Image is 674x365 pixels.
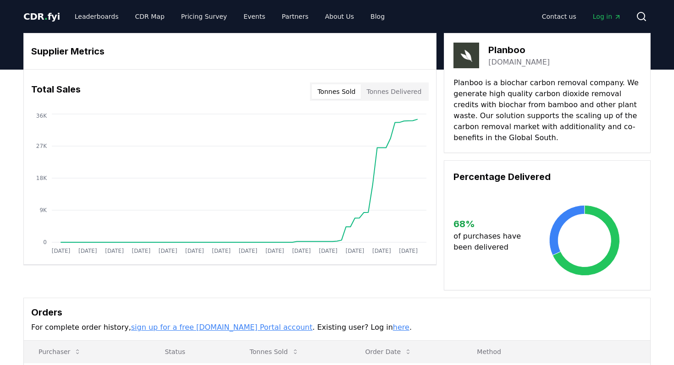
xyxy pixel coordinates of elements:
[265,248,284,254] tspan: [DATE]
[157,347,227,356] p: Status
[31,305,643,319] h3: Orders
[453,43,479,68] img: Planboo-logo
[31,44,429,58] h3: Supplier Metrics
[593,12,621,21] span: Log in
[78,248,97,254] tspan: [DATE]
[31,322,643,333] p: For complete order history, . Existing user? Log in .
[453,170,641,184] h3: Percentage Delivered
[312,84,361,99] button: Tonnes Sold
[399,248,418,254] tspan: [DATE]
[236,8,272,25] a: Events
[128,8,172,25] a: CDR Map
[363,8,392,25] a: Blog
[31,82,81,101] h3: Total Sales
[243,343,306,361] button: Tonnes Sold
[358,343,419,361] button: Order Date
[132,248,151,254] tspan: [DATE]
[488,43,550,57] h3: Planboo
[535,8,629,25] nav: Main
[159,248,177,254] tspan: [DATE]
[393,323,409,332] a: here
[131,323,313,332] a: sign up for a free [DOMAIN_NAME] Portal account
[185,248,204,254] tspan: [DATE]
[346,248,365,254] tspan: [DATE]
[275,8,316,25] a: Partners
[453,217,528,231] h3: 68 %
[361,84,427,99] button: Tonnes Delivered
[105,248,124,254] tspan: [DATE]
[453,231,528,253] p: of purchases have been delivered
[36,143,47,149] tspan: 27K
[44,11,48,22] span: .
[470,347,643,356] p: Method
[212,248,231,254] tspan: [DATE]
[36,113,47,119] tspan: 36K
[67,8,126,25] a: Leaderboards
[239,248,258,254] tspan: [DATE]
[67,8,392,25] nav: Main
[586,8,629,25] a: Log in
[174,8,234,25] a: Pricing Survey
[318,8,361,25] a: About Us
[23,11,60,22] span: CDR fyi
[52,248,71,254] tspan: [DATE]
[453,77,641,143] p: Planboo is a biochar carbon removal company. We generate high quality carbon dioxide removal cred...
[39,207,47,213] tspan: 9K
[372,248,391,254] tspan: [DATE]
[36,175,47,181] tspan: 18K
[488,57,550,68] a: [DOMAIN_NAME]
[31,343,88,361] button: Purchaser
[292,248,311,254] tspan: [DATE]
[43,239,47,245] tspan: 0
[319,248,337,254] tspan: [DATE]
[535,8,584,25] a: Contact us
[23,10,60,23] a: CDR.fyi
